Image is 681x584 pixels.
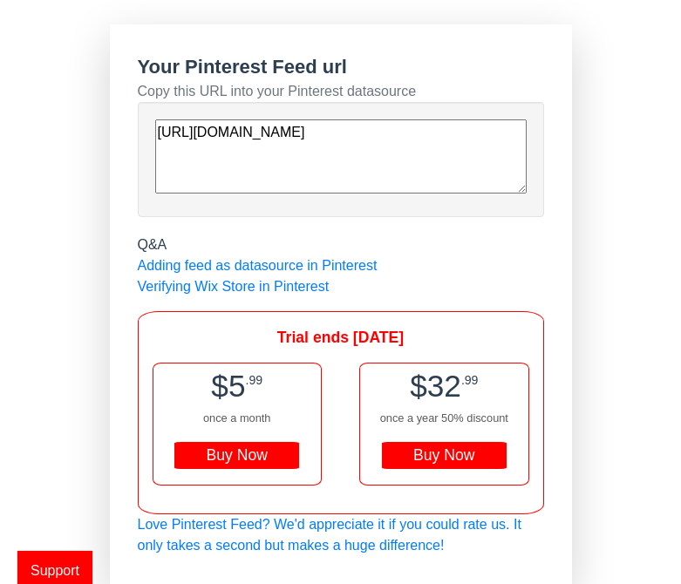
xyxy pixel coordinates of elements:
[138,258,378,273] a: Adding feed as datasource in Pinterest
[360,410,528,426] div: once a year 50% discount
[138,234,544,255] div: Q&A
[138,81,544,102] div: Copy this URL into your Pinterest datasource
[245,373,262,387] span: .99
[153,410,321,426] div: once a month
[211,369,245,403] span: $5
[138,52,544,81] div: Your Pinterest Feed url
[153,326,529,349] div: Trial ends [DATE]
[174,442,299,470] div: Buy Now
[382,442,507,470] div: Buy Now
[138,517,521,553] a: Love Pinterest Feed? We'd appreciate it if you could rate us. It only takes a second but makes a ...
[138,279,330,294] a: Verifying Wix Store in Pinterest
[410,369,461,403] span: $32
[461,373,479,387] span: .99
